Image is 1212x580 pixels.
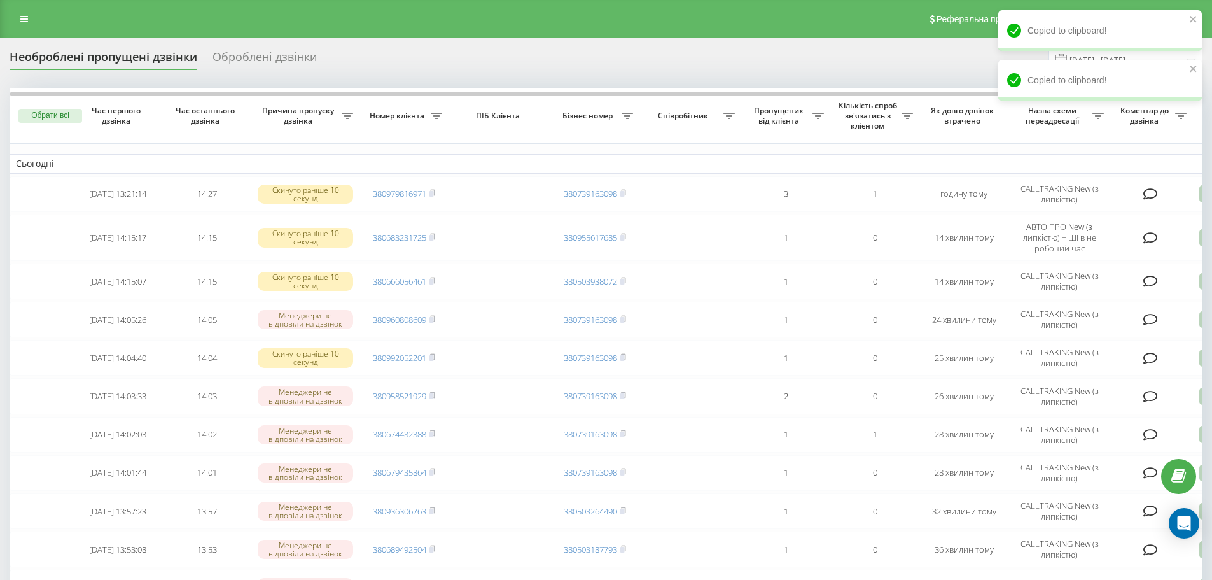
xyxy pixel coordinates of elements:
[741,378,830,414] td: 2
[564,276,617,287] a: 380503938072
[258,348,353,367] div: Скинуто раніше 10 секунд
[373,544,426,555] a: 380689492504
[1008,417,1110,453] td: CALLTRAKING New (з липкістю)
[1169,508,1199,539] div: Open Intercom Messenger
[741,417,830,453] td: 1
[459,111,540,121] span: ПІБ Клієнта
[162,493,251,529] td: 13:57
[564,314,617,325] a: 380739163098
[373,276,426,287] a: 380666056461
[258,185,353,204] div: Скинуто раніше 10 секунд
[998,60,1202,101] div: Copied to clipboard!
[73,302,162,337] td: [DATE] 14:05:26
[162,378,251,414] td: 14:03
[919,455,1008,491] td: 28 хвилин тому
[373,428,426,440] a: 380674432388
[373,314,426,325] a: 380960808609
[73,340,162,376] td: [DATE] 14:04:40
[830,532,919,567] td: 0
[162,455,251,491] td: 14:01
[830,264,919,299] td: 0
[258,463,353,483] div: Менеджери не відповіли на дзвінок
[919,176,1008,212] td: годину тому
[564,428,617,440] a: 380739163098
[919,302,1008,337] td: 24 хвилини тому
[919,417,1008,453] td: 28 хвилин тому
[1008,340,1110,376] td: CALLTRAKING New (з липкістю)
[258,310,353,329] div: Менеджери не відповіли на дзвінок
[919,340,1008,376] td: 25 хвилин тому
[258,502,353,521] div: Менеджери не відповіли на дзвінок
[73,532,162,567] td: [DATE] 13:53:08
[830,417,919,453] td: 1
[741,176,830,212] td: 3
[830,493,919,529] td: 0
[564,188,617,199] a: 380739163098
[373,188,426,199] a: 380979816971
[564,544,617,555] a: 380503187793
[830,302,919,337] td: 0
[373,352,426,364] a: 380992052201
[162,215,251,261] td: 14:15
[830,215,919,261] td: 0
[930,106,998,125] span: Як довго дзвінок втрачено
[741,264,830,299] td: 1
[646,111,723,121] span: Співробітник
[564,232,617,243] a: 380955617685
[162,417,251,453] td: 14:02
[162,340,251,376] td: 14:04
[830,340,919,376] td: 0
[741,215,830,261] td: 1
[73,264,162,299] td: [DATE] 14:15:07
[919,378,1008,414] td: 26 хвилин тому
[373,506,426,517] a: 380936306763
[919,215,1008,261] td: 14 хвилин тому
[741,340,830,376] td: 1
[1008,215,1110,261] td: АВТО ПРО New (з липкістю) + ШІ в не робочий час
[919,493,1008,529] td: 32 хвилини тому
[937,14,1030,24] span: Реферальна програма
[162,264,251,299] td: 14:15
[1189,14,1198,26] button: close
[919,532,1008,567] td: 36 хвилин тому
[1117,106,1175,125] span: Коментар до дзвінка
[73,455,162,491] td: [DATE] 14:01:44
[258,540,353,559] div: Менеджери не відповіли на дзвінок
[564,467,617,478] a: 380739163098
[10,50,197,70] div: Необроблені пропущені дзвінки
[998,10,1202,51] div: Copied to clipboard!
[162,302,251,337] td: 14:05
[748,106,812,125] span: Пропущених від клієнта
[366,111,431,121] span: Номер клієнта
[1008,264,1110,299] td: CALLTRAKING New (з липкістю)
[73,493,162,529] td: [DATE] 13:57:23
[1008,493,1110,529] td: CALLTRAKING New (з липкістю)
[73,417,162,453] td: [DATE] 14:02:03
[741,493,830,529] td: 1
[557,111,622,121] span: Бізнес номер
[162,532,251,567] td: 13:53
[162,176,251,212] td: 14:27
[830,455,919,491] td: 0
[258,425,353,444] div: Менеджери не відповіли на дзвінок
[1008,532,1110,567] td: CALLTRAKING New (з липкістю)
[741,455,830,491] td: 1
[1008,302,1110,337] td: CALLTRAKING New (з липкістю)
[258,386,353,406] div: Менеджери не відповіли на дзвінок
[919,264,1008,299] td: 14 хвилин тому
[73,378,162,414] td: [DATE] 14:03:33
[373,467,426,478] a: 380679435864
[73,215,162,261] td: [DATE] 14:15:17
[564,352,617,364] a: 380739163098
[212,50,317,70] div: Оброблені дзвінки
[73,176,162,212] td: [DATE] 13:21:14
[741,302,830,337] td: 1
[373,232,426,243] a: 380683231725
[1015,106,1092,125] span: Назва схеми переадресації
[830,176,919,212] td: 1
[830,378,919,414] td: 0
[564,506,617,517] a: 380503264490
[18,109,82,123] button: Обрати всі
[564,390,617,402] a: 380739163098
[837,101,902,131] span: Кількість спроб зв'язатись з клієнтом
